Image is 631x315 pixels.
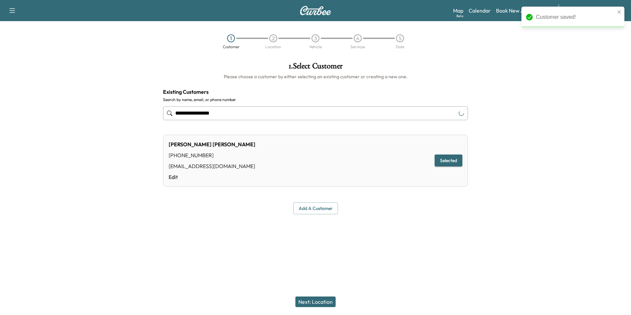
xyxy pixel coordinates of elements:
[350,45,365,49] div: Services
[169,162,255,170] div: [EMAIL_ADDRESS][DOMAIN_NAME]
[169,151,255,159] div: [PHONE_NUMBER]
[354,34,362,42] div: 4
[295,297,336,307] button: Next: Location
[453,7,463,15] a: MapBeta
[169,140,255,148] div: [PERSON_NAME] [PERSON_NAME]
[227,34,235,42] div: 1
[300,6,331,15] img: Curbee Logo
[223,45,240,49] div: Customer
[163,88,468,96] h4: Existing Customers
[435,155,462,167] button: Selected
[293,202,338,215] button: Add a customer
[469,7,491,15] a: Calendar
[163,97,468,102] label: Search by name, email, or phone number
[269,34,277,42] div: 2
[617,9,622,15] button: close
[169,173,255,181] a: Edit
[309,45,322,49] div: Vehicle
[265,45,281,49] div: Location
[312,34,319,42] div: 3
[396,45,404,49] div: Date
[536,13,615,21] div: Customer saved!
[456,14,463,18] div: Beta
[396,34,404,42] div: 5
[496,7,552,15] a: Book New Appointment
[163,73,468,80] h6: Please choose a customer by either selecting an existing customer or creating a new one.
[163,62,468,73] h1: 1 . Select Customer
